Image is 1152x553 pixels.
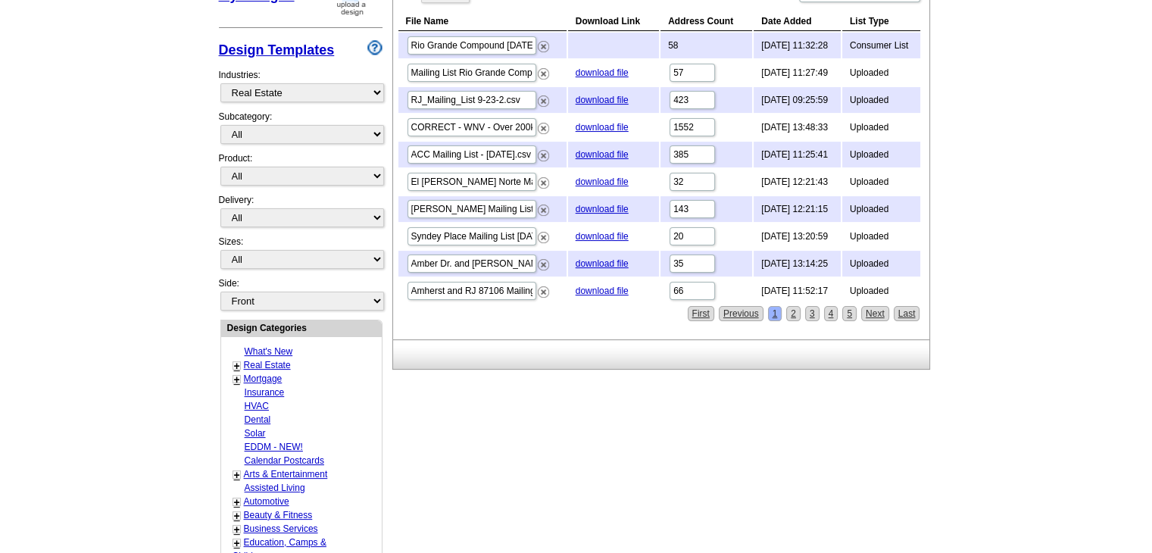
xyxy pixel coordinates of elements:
[754,278,841,304] td: [DATE] 11:52:17
[245,428,266,439] a: Solar
[842,87,921,113] td: Uploaded
[538,256,549,267] a: Remove this list
[754,223,841,249] td: [DATE] 13:20:59
[576,95,629,105] a: download file
[367,40,382,55] img: design-wizard-help-icon.png
[244,360,291,370] a: Real Estate
[768,306,782,321] a: 1
[754,251,841,276] td: [DATE] 13:14:25
[244,496,289,507] a: Automotive
[568,12,659,31] th: Download Link
[754,196,841,222] td: [DATE] 12:21:15
[842,278,921,304] td: Uploaded
[849,201,1152,553] iframe: LiveChat chat widget
[538,202,549,212] a: Remove this list
[234,373,240,386] a: +
[538,68,549,80] img: delete.png
[754,142,841,167] td: [DATE] 11:25:41
[538,229,549,239] a: Remove this list
[842,196,921,222] td: Uploaded
[538,95,549,107] img: delete.png
[805,306,820,321] a: 3
[244,510,313,520] a: Beauty & Fitness
[576,149,629,160] a: download file
[245,346,293,357] a: What's New
[576,177,629,187] a: download file
[538,205,549,216] img: delete.png
[754,33,841,58] td: [DATE] 11:32:28
[221,320,382,335] div: Design Categories
[660,33,752,58] td: 58
[245,414,271,425] a: Dental
[538,65,549,76] a: Remove this list
[688,306,714,321] a: First
[538,92,549,103] a: Remove this list
[244,469,328,480] a: Arts & Entertainment
[754,60,841,86] td: [DATE] 11:27:49
[754,169,841,195] td: [DATE] 12:21:43
[245,442,303,452] a: EDDM - NEW!
[754,114,841,140] td: [DATE] 13:48:33
[219,193,382,235] div: Delivery:
[660,12,752,31] th: Address Count
[219,235,382,276] div: Sizes:
[219,276,382,312] div: Side:
[245,455,324,466] a: Calendar Postcards
[234,510,240,522] a: +
[538,174,549,185] a: Remove this list
[538,147,549,158] a: Remove this list
[219,110,382,152] div: Subcategory:
[538,150,549,161] img: delete.png
[538,41,549,52] img: delete.png
[234,496,240,508] a: +
[786,306,801,321] a: 2
[245,401,269,411] a: HVAC
[219,152,382,193] div: Product:
[538,177,549,189] img: delete.png
[538,232,549,243] img: delete.png
[842,60,921,86] td: Uploaded
[842,142,921,167] td: Uploaded
[576,258,629,269] a: download file
[234,469,240,481] a: +
[576,204,629,214] a: download file
[576,231,629,242] a: download file
[219,42,335,58] a: Design Templates
[538,283,549,294] a: Remove this list
[538,286,549,298] img: delete.png
[219,61,382,110] div: Industries:
[842,223,921,249] td: Uploaded
[754,12,841,31] th: Date Added
[234,360,240,372] a: +
[234,537,240,549] a: +
[754,87,841,113] td: [DATE] 09:25:59
[538,120,549,130] a: Remove this list
[824,306,838,321] a: 4
[245,483,305,493] a: Assisted Living
[538,259,549,270] img: delete.png
[842,12,921,31] th: List Type
[244,523,318,534] a: Business Services
[842,251,921,276] td: Uploaded
[719,306,763,321] a: Previous
[842,306,857,321] a: 5
[234,523,240,536] a: +
[576,67,629,78] a: download file
[538,38,549,48] a: Remove this list
[842,33,921,58] td: Consumer List
[842,114,921,140] td: Uploaded
[842,169,921,195] td: Uploaded
[576,122,629,133] a: download file
[538,123,549,134] img: delete.png
[398,12,567,31] th: File Name
[244,373,283,384] a: Mortgage
[576,286,629,296] a: download file
[245,387,285,398] a: Insurance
